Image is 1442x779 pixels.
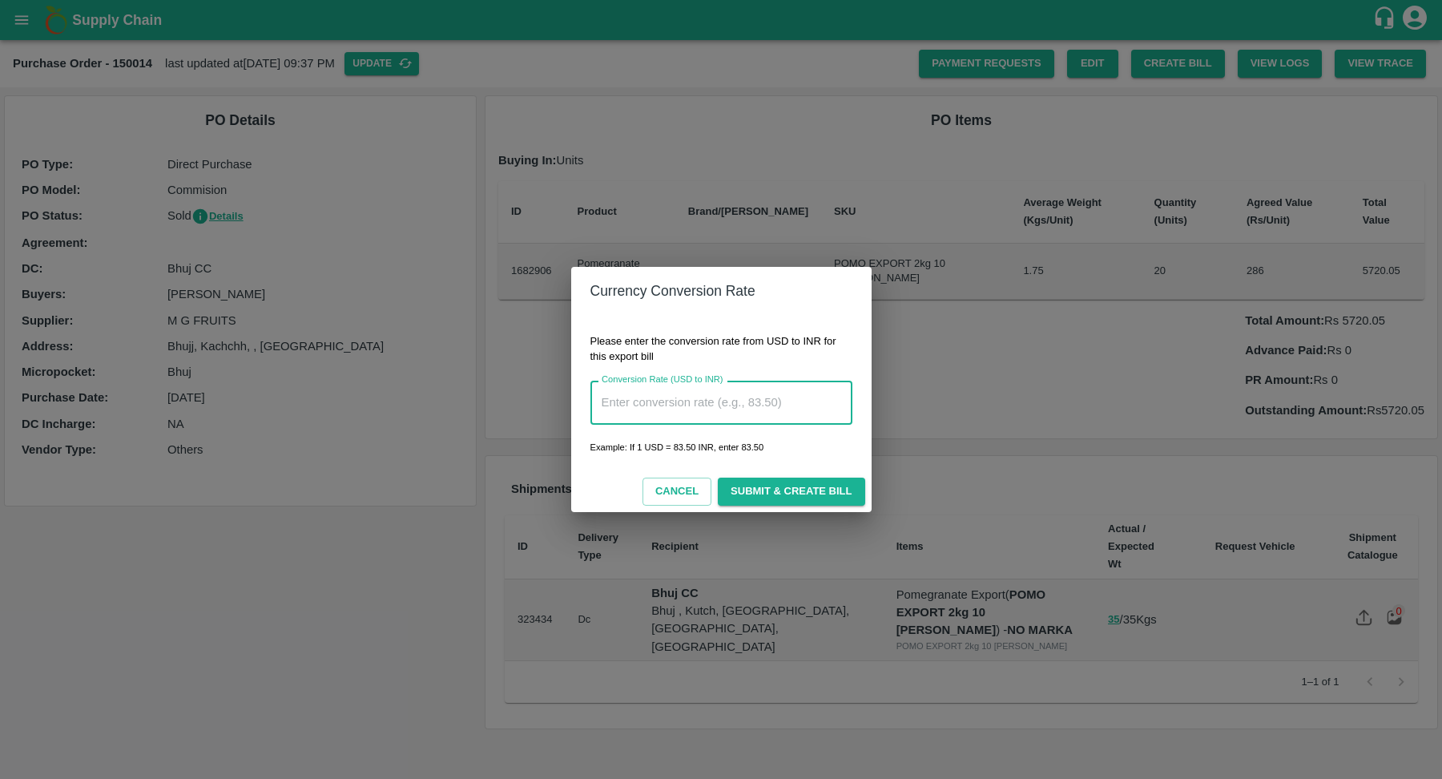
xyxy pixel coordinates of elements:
[642,478,711,506] button: Cancel
[602,373,723,386] label: Conversion Rate (USD to INR)
[718,478,864,506] button: Submit & Create Bill
[590,381,852,424] input: Enter conversion rate (e.g., 83.50)
[590,280,852,302] div: Currency Conversion Rate
[590,334,852,364] p: Please enter the conversion rate from USD to INR for this export bill
[590,442,764,452] span: Example: If 1 USD = 83.50 INR, enter 83.50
